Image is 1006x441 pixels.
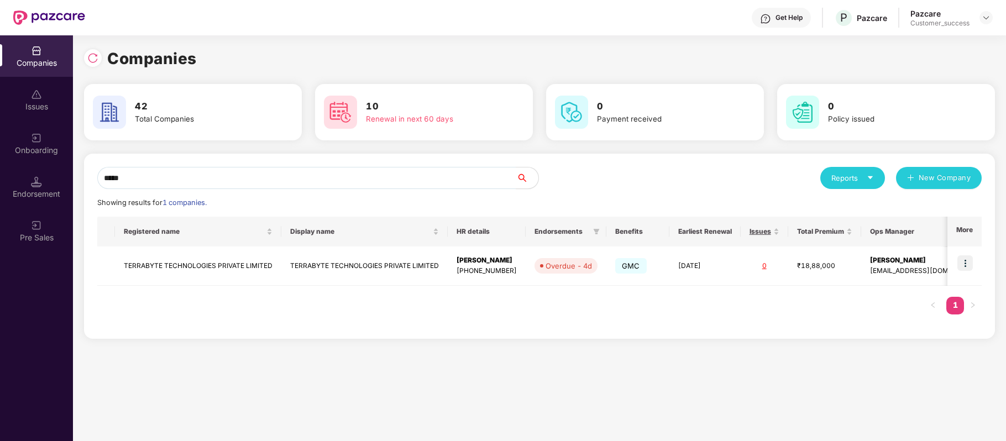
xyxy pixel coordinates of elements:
span: search [516,174,538,182]
th: HR details [448,217,526,246]
img: svg+xml;base64,PHN2ZyBpZD0iQ29tcGFuaWVzIiB4bWxucz0iaHR0cDovL3d3dy53My5vcmcvMjAwMC9zdmciIHdpZHRoPS... [31,45,42,56]
th: Benefits [606,217,669,246]
span: right [970,302,976,308]
th: Total Premium [788,217,861,246]
div: [PERSON_NAME] [870,255,984,266]
button: search [516,167,539,189]
div: Policy issued [828,113,958,125]
a: 1 [946,297,964,313]
span: New Company [919,172,971,183]
td: TERRABYTE TECHNOLOGIES PRIVATE LIMITED [115,246,281,286]
span: Endorsements [535,227,589,236]
th: Earliest Renewal [669,217,741,246]
h3: 10 [366,99,496,114]
td: [DATE] [669,246,741,286]
div: Pazcare [857,13,887,23]
span: plus [907,174,914,183]
span: Display name [290,227,431,236]
img: svg+xml;base64,PHN2ZyB4bWxucz0iaHR0cDovL3d3dy53My5vcmcvMjAwMC9zdmciIHdpZHRoPSI2MCIgaGVpZ2h0PSI2MC... [324,96,357,129]
div: Reports [831,172,874,183]
span: Registered name [124,227,264,236]
span: GMC [615,258,647,274]
button: right [964,297,982,314]
span: Showing results for [97,198,207,207]
img: svg+xml;base64,PHN2ZyB4bWxucz0iaHR0cDovL3d3dy53My5vcmcvMjAwMC9zdmciIHdpZHRoPSI2MCIgaGVpZ2h0PSI2MC... [786,96,819,129]
img: svg+xml;base64,PHN2ZyB4bWxucz0iaHR0cDovL3d3dy53My5vcmcvMjAwMC9zdmciIHdpZHRoPSI2MCIgaGVpZ2h0PSI2MC... [555,96,588,129]
div: Total Companies [135,113,265,125]
li: Previous Page [924,297,942,314]
img: svg+xml;base64,PHN2ZyB3aWR0aD0iMjAiIGhlaWdodD0iMjAiIHZpZXdCb3g9IjAgMCAyMCAyMCIgZmlsbD0ibm9uZSIgeG... [31,220,42,231]
span: filter [593,228,600,235]
button: left [924,297,942,314]
span: Issues [750,227,771,236]
span: Ops Manager [870,227,976,236]
img: svg+xml;base64,PHN2ZyBpZD0iSXNzdWVzX2Rpc2FibGVkIiB4bWxucz0iaHR0cDovL3d3dy53My5vcmcvMjAwMC9zdmciIH... [31,89,42,100]
li: 1 [946,297,964,314]
td: TERRABYTE TECHNOLOGIES PRIVATE LIMITED [281,246,448,286]
div: Payment received [597,113,727,125]
span: left [930,302,936,308]
img: svg+xml;base64,PHN2ZyB3aWR0aD0iMjAiIGhlaWdodD0iMjAiIHZpZXdCb3g9IjAgMCAyMCAyMCIgZmlsbD0ibm9uZSIgeG... [31,133,42,144]
div: Customer_success [910,19,970,28]
img: svg+xml;base64,PHN2ZyBpZD0iUmVsb2FkLTMyeDMyIiB4bWxucz0iaHR0cDovL3d3dy53My5vcmcvMjAwMC9zdmciIHdpZH... [87,53,98,64]
img: New Pazcare Logo [13,11,85,25]
span: caret-down [867,174,874,181]
div: Pazcare [910,8,970,19]
button: plusNew Company [896,167,982,189]
div: [PERSON_NAME] [457,255,517,266]
img: icon [957,255,973,271]
li: Next Page [964,297,982,314]
th: More [947,217,982,246]
img: svg+xml;base64,PHN2ZyBpZD0iSGVscC0zMngzMiIgeG1sbnM9Imh0dHA6Ly93d3cudzMub3JnLzIwMDAvc3ZnIiB3aWR0aD... [760,13,771,24]
h3: 0 [828,99,958,114]
th: Display name [281,217,448,246]
span: Total Premium [797,227,844,236]
div: ₹18,88,000 [797,261,852,271]
img: svg+xml;base64,PHN2ZyB4bWxucz0iaHR0cDovL3d3dy53My5vcmcvMjAwMC9zdmciIHdpZHRoPSI2MCIgaGVpZ2h0PSI2MC... [93,96,126,129]
div: Overdue - 4d [546,260,592,271]
div: Get Help [776,13,803,22]
div: [EMAIL_ADDRESS][DOMAIN_NAME] [870,266,984,276]
img: svg+xml;base64,PHN2ZyBpZD0iRHJvcGRvd24tMzJ4MzIiIHhtbG5zPSJodHRwOi8vd3d3LnczLm9yZy8yMDAwL3N2ZyIgd2... [982,13,991,22]
th: Registered name [115,217,281,246]
h3: 42 [135,99,265,114]
span: P [840,11,847,24]
span: filter [591,225,602,238]
h1: Companies [107,46,197,71]
img: svg+xml;base64,PHN2ZyB3aWR0aD0iMTQuNSIgaGVpZ2h0PSIxNC41IiB2aWV3Qm94PSIwIDAgMTYgMTYiIGZpbGw9Im5vbm... [31,176,42,187]
h3: 0 [597,99,727,114]
th: Issues [741,217,788,246]
div: Renewal in next 60 days [366,113,496,125]
div: [PHONE_NUMBER] [457,266,517,276]
div: 0 [750,261,779,271]
span: 1 companies. [163,198,207,207]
